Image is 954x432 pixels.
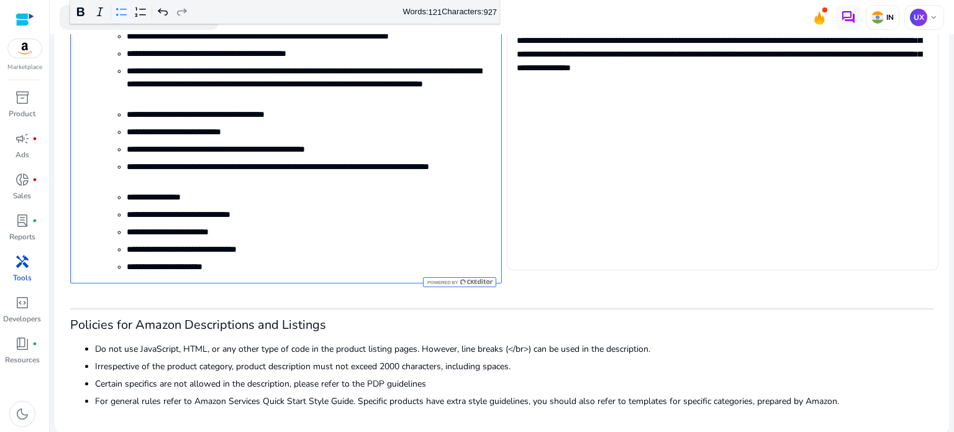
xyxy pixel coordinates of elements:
[15,407,30,421] span: dark_mode
[5,354,40,365] p: Resources
[871,11,884,24] img: in.svg
[15,131,30,146] span: campaign
[32,177,37,182] span: fiber_manual_record
[13,272,32,283] p: Tools
[70,10,84,25] span: search
[15,90,30,105] span: inventory_2
[426,280,458,285] span: Powered by
[3,313,41,324] p: Developers
[403,4,497,20] div: Words: Characters:
[910,9,927,26] p: UX
[429,7,442,16] label: 121
[15,295,30,310] span: code_blocks
[15,172,30,187] span: donut_small
[32,218,37,223] span: fiber_manual_record
[929,12,938,22] span: keyboard_arrow_down
[95,342,934,356] li: Do not use JavaScript, HTML, or any other type of code in the product listing pages. However, lin...
[70,318,934,333] h3: Policies for Amazon Descriptions and Listings
[8,39,42,58] img: amazon.svg
[32,341,37,346] span: fiber_manual_record
[95,360,934,373] li: Irrespective of the product category, product description must not exceed 2000 characters, includ...
[15,336,30,351] span: book_4
[32,136,37,141] span: fiber_manual_record
[15,213,30,228] span: lab_profile
[9,231,35,242] p: Reports
[15,254,30,269] span: handyman
[13,190,31,201] p: Sales
[7,63,42,72] p: Marketplace
[16,149,29,160] p: Ads
[95,395,934,408] li: For general rules refer to Amazon Services Quick Start Style Guide. Specific products have extra ...
[483,7,497,16] label: 927
[95,377,934,390] li: Certain specifics are not allowed in the description, please refer to the PDP guidelines
[9,108,35,119] p: Product
[884,12,894,22] p: IN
